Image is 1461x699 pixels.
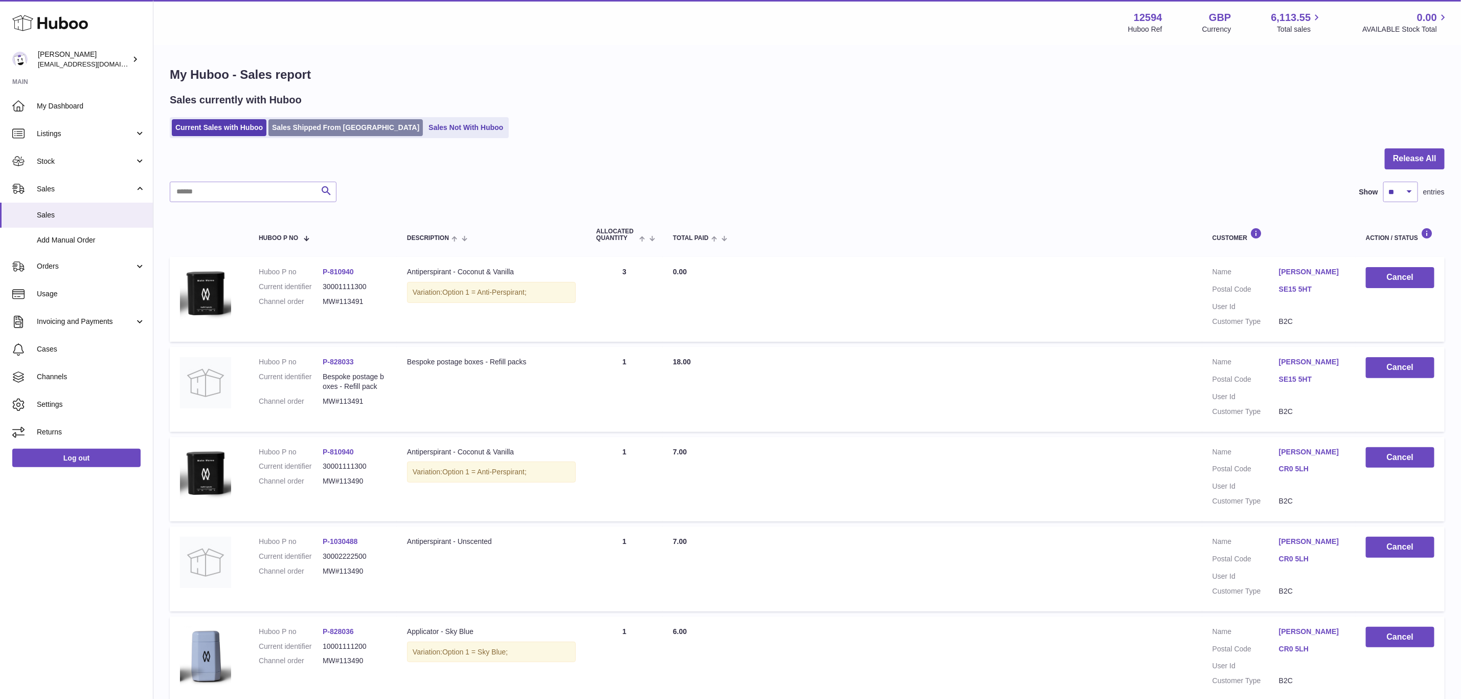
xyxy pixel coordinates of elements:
dt: Channel order [259,397,323,406]
dd: MW#113490 [323,476,387,486]
div: Huboo Ref [1128,25,1162,34]
td: 1 [586,347,663,432]
span: Total sales [1277,25,1322,34]
td: 1 [586,437,663,522]
dd: Bespoke postage boxes - Refill pack [323,372,387,391]
a: SE15 5HT [1279,285,1345,294]
span: 18.00 [673,358,691,366]
div: Variation: [407,282,576,303]
span: 0.00 [1417,11,1437,25]
dt: User Id [1212,302,1279,312]
dt: Channel order [259,476,323,486]
dt: User Id [1212,661,1279,671]
div: Currency [1202,25,1231,34]
a: [PERSON_NAME] [1279,537,1345,547]
span: Sales [37,210,145,220]
div: Bespoke postage boxes - Refill packs [407,357,576,367]
dt: Name [1212,447,1279,460]
dd: 30001111300 [323,282,387,292]
a: Sales Shipped From [GEOGRAPHIC_DATA] [268,119,423,136]
a: [PERSON_NAME] [1279,627,1345,637]
dt: User Id [1212,482,1279,491]
dt: Postal Code [1212,464,1279,476]
dt: Current identifier [259,552,323,561]
a: SE15 5HT [1279,375,1345,384]
img: no-photo.jpg [180,357,231,408]
dt: Huboo P no [259,267,323,277]
a: P-828036 [323,627,354,636]
button: Cancel [1366,537,1434,558]
dt: Postal Code [1212,285,1279,297]
td: 1 [586,527,663,611]
dt: Customer Type [1212,496,1279,506]
button: Cancel [1366,357,1434,378]
img: 125941691598714.png [180,447,231,499]
img: no-photo.jpg [180,537,231,588]
span: 7.00 [673,537,687,545]
dd: MW#113491 [323,297,387,307]
div: Applicator - Sky Blue [407,627,576,637]
span: 7.00 [673,448,687,456]
a: CR0 5LH [1279,464,1345,474]
dt: Name [1212,537,1279,549]
a: [PERSON_NAME] [1279,357,1345,367]
dd: 30001111300 [323,462,387,471]
span: Invoicing and Payments [37,317,134,326]
dt: User Id [1212,392,1279,402]
dt: Huboo P no [259,627,323,637]
a: Log out [12,449,141,467]
dt: Channel order [259,656,323,666]
a: P-1030488 [323,537,358,545]
span: Add Manual Order [37,235,145,245]
a: CR0 5LH [1279,554,1345,564]
dt: Current identifier [259,462,323,471]
div: Action / Status [1366,228,1434,242]
span: Listings [37,129,134,139]
a: Sales Not With Huboo [425,119,507,136]
span: [EMAIL_ADDRESS][DOMAIN_NAME] [38,60,150,68]
dt: User Id [1212,572,1279,581]
a: P-810940 [323,448,354,456]
span: 0.00 [673,268,687,276]
dt: Customer Type [1212,586,1279,596]
button: Cancel [1366,447,1434,468]
span: Returns [37,427,145,437]
span: 6,113.55 [1271,11,1311,25]
dt: Current identifier [259,282,323,292]
h2: Sales currently with Huboo [170,93,302,107]
img: 125941691598334.png [180,627,231,687]
span: Cases [37,344,145,354]
dd: 10001111200 [323,642,387,651]
a: [PERSON_NAME] [1279,267,1345,277]
a: P-810940 [323,268,354,276]
div: Antiperspirant - Unscented [407,537,576,547]
dt: Postal Code [1212,554,1279,566]
dt: Customer Type [1212,676,1279,686]
span: Usage [37,289,145,299]
a: 6,113.55 Total sales [1271,11,1323,34]
dt: Current identifier [259,372,323,391]
div: Variation: [407,642,576,663]
a: [PERSON_NAME] [1279,447,1345,457]
button: Release All [1385,148,1445,169]
span: Stock [37,157,134,166]
dt: Channel order [259,297,323,307]
dt: Channel order [259,566,323,576]
img: 125941691598714.png [180,267,231,319]
span: Description [407,235,449,242]
dt: Huboo P no [259,357,323,367]
strong: 12594 [1134,11,1162,25]
dd: MW#113490 [323,566,387,576]
span: ALLOCATED Quantity [596,228,637,242]
span: Option 1 = Anti-Perspirant; [442,288,527,296]
button: Cancel [1366,267,1434,288]
span: Channels [37,372,145,382]
a: CR0 5LH [1279,644,1345,654]
dt: Customer Type [1212,317,1279,326]
img: internalAdmin-12594@internal.huboo.com [12,52,28,67]
dt: Name [1212,267,1279,279]
dt: Postal Code [1212,375,1279,387]
div: Antiperspirant - Coconut & Vanilla [407,447,576,457]
dd: B2C [1279,496,1345,506]
div: Antiperspirant - Coconut & Vanilla [407,267,576,277]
